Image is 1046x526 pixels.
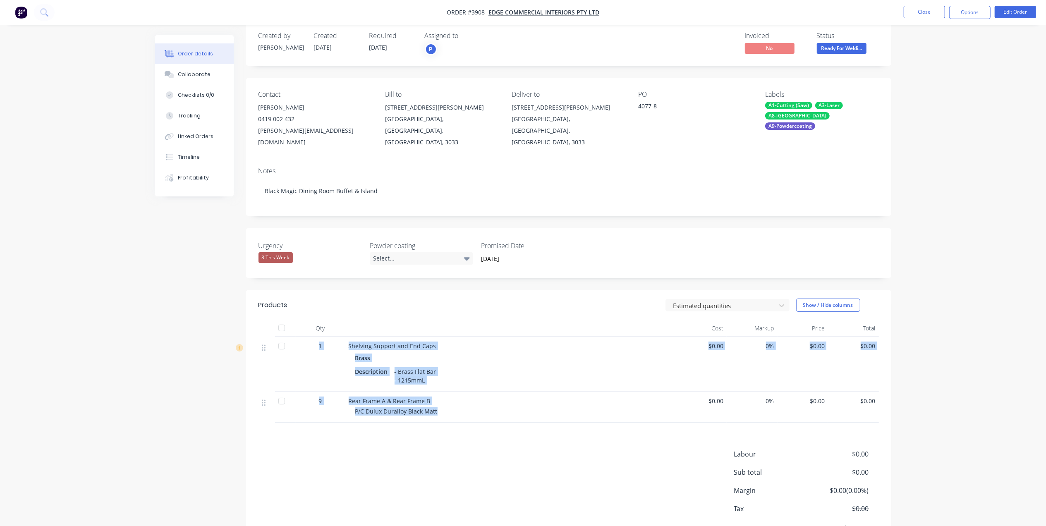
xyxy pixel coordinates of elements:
span: Ready For Weldi... [817,43,866,53]
div: Created by [259,32,304,40]
label: Powder coating [370,241,473,251]
span: $0.00 [807,467,869,477]
span: $0.00 [680,397,724,405]
div: Checklists 0/0 [178,91,214,99]
span: 0% [730,342,774,350]
div: Labels [765,91,878,98]
div: [PERSON_NAME]0419 002 432[PERSON_NAME][EMAIL_ADDRESS][DOMAIN_NAME] [259,102,372,148]
div: Timeline [178,153,200,161]
div: Linked Orders [178,133,213,140]
div: [GEOGRAPHIC_DATA], [GEOGRAPHIC_DATA], [GEOGRAPHIC_DATA], 3033 [385,113,498,148]
span: 0% [730,397,774,405]
div: Notes [259,167,879,175]
span: 9 [319,397,322,405]
button: Timeline [155,147,234,167]
button: Tracking [155,105,234,126]
button: Show / Hide columns [796,299,860,312]
div: - Brass Flat Bar - 1215mmL [391,366,440,386]
div: Contact [259,91,372,98]
div: A9-Powdercoating [765,122,815,130]
div: Order details [178,50,213,57]
div: [PERSON_NAME][EMAIL_ADDRESS][DOMAIN_NAME] [259,125,372,148]
div: Required [369,32,415,40]
span: Tax [734,504,808,514]
span: Rear Frame A & Rear Frame B [349,397,431,405]
div: [PERSON_NAME] [259,102,372,113]
button: Checklists 0/0 [155,85,234,105]
div: [STREET_ADDRESS][PERSON_NAME][GEOGRAPHIC_DATA], [GEOGRAPHIC_DATA], [GEOGRAPHIC_DATA], 3033 [512,102,625,148]
div: [STREET_ADDRESS][PERSON_NAME][GEOGRAPHIC_DATA], [GEOGRAPHIC_DATA], [GEOGRAPHIC_DATA], 3033 [385,102,498,148]
span: Sub total [734,467,808,477]
div: [PERSON_NAME] [259,43,304,52]
div: 3 This Week [259,252,293,263]
div: Select... [370,252,473,265]
div: [STREET_ADDRESS][PERSON_NAME] [385,102,498,113]
div: 0419 002 432 [259,113,372,125]
div: Brass [355,352,374,364]
span: $0.00 ( 0.00 %) [807,485,869,495]
span: [DATE] [314,43,332,51]
div: A8-[GEOGRAPHIC_DATA] [765,112,830,120]
div: Bill to [385,91,498,98]
span: $0.00 [831,397,876,405]
button: Profitability [155,167,234,188]
div: Price [778,320,828,337]
div: Collaborate [178,71,211,78]
div: Qty [296,320,345,337]
div: [STREET_ADDRESS][PERSON_NAME] [512,102,625,113]
button: Collaborate [155,64,234,85]
div: [GEOGRAPHIC_DATA], [GEOGRAPHIC_DATA], [GEOGRAPHIC_DATA], 3033 [512,113,625,148]
input: Enter date [475,253,578,265]
span: [DATE] [369,43,388,51]
span: No [745,43,795,53]
span: 1 [319,342,322,350]
button: Options [949,6,991,19]
span: Order #3908 - [447,9,488,17]
span: P/C Dulux Duralloy Black Matt [355,407,438,415]
span: $0.00 [781,342,825,350]
span: $0.00 [781,397,825,405]
div: Status [817,32,879,40]
div: Markup [727,320,778,337]
button: Order details [155,43,234,64]
span: $0.00 [831,342,876,350]
span: Margin [734,485,808,495]
button: Edit Order [995,6,1036,18]
div: A3-Laser [815,102,843,109]
div: A1-Cutting (Saw) [765,102,812,109]
button: P [425,43,437,55]
div: 4077-8 [639,102,742,113]
label: Promised Date [481,241,584,251]
div: Profitability [178,174,209,182]
button: Linked Orders [155,126,234,147]
div: Invoiced [745,32,807,40]
div: Created [314,32,359,40]
a: Edge Commercial Interiors Pty Ltd [488,9,599,17]
span: $0.00 [807,504,869,514]
div: Deliver to [512,91,625,98]
span: $0.00 [680,342,724,350]
button: Ready For Weldi... [817,43,866,55]
div: Description [355,366,391,378]
span: Labour [734,449,808,459]
button: Close [904,6,945,18]
div: Assigned to [425,32,507,40]
div: Tracking [178,112,201,120]
div: Products [259,300,287,310]
label: Urgency [259,241,362,251]
span: $0.00 [807,449,869,459]
img: Factory [15,6,27,19]
div: Cost [676,320,727,337]
div: PO [639,91,752,98]
div: Total [828,320,879,337]
div: Black Magic Dining Room Buffet & Island [259,178,879,203]
span: Shelving Support and End Caps [349,342,436,350]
